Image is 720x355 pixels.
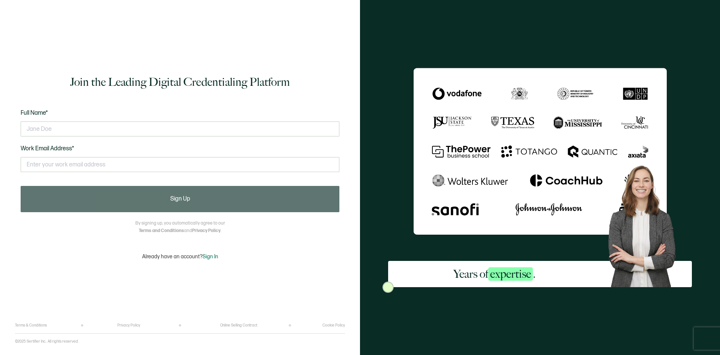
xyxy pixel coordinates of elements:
[21,109,48,117] span: Full Name*
[220,323,257,328] a: Online Selling Contract
[488,267,533,281] span: expertise
[21,121,339,136] input: Jane Doe
[170,196,190,202] span: Sign Up
[21,157,339,172] input: Enter your work email address
[15,323,47,328] a: Terms & Conditions
[21,145,74,152] span: Work Email Address*
[202,253,218,260] span: Sign In
[70,75,290,90] h1: Join the Leading Digital Credentialing Platform
[21,186,339,212] button: Sign Up
[414,68,667,235] img: Sertifier Signup - Years of <span class="strong-h">expertise</span>.
[192,228,220,234] a: Privacy Policy
[601,159,692,287] img: Sertifier Signup - Years of <span class="strong-h">expertise</span>. Hero
[139,228,184,234] a: Terms and Conditions
[322,323,345,328] a: Cookie Policy
[117,323,140,328] a: Privacy Policy
[453,267,535,282] h2: Years of .
[142,253,218,260] p: Already have an account?
[15,339,79,344] p: ©2025 Sertifier Inc.. All rights reserved.
[382,282,394,293] img: Sertifier Signup
[135,220,225,235] p: By signing up, you automatically agree to our and .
